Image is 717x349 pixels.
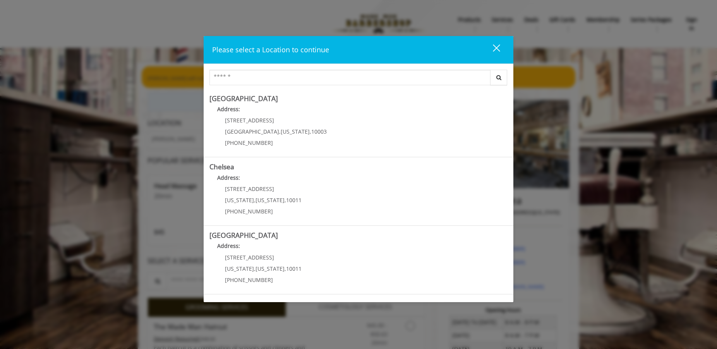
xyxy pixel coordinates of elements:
[256,265,285,272] span: [US_STATE]
[225,117,274,124] span: [STREET_ADDRESS]
[217,242,240,249] b: Address:
[225,185,274,193] span: [STREET_ADDRESS]
[254,196,256,204] span: ,
[209,94,278,103] b: [GEOGRAPHIC_DATA]
[479,42,505,58] button: close dialog
[254,265,256,272] span: ,
[281,128,310,135] span: [US_STATE]
[209,70,508,89] div: Center Select
[225,128,279,135] span: [GEOGRAPHIC_DATA]
[225,265,254,272] span: [US_STATE]
[310,128,311,135] span: ,
[484,44,499,55] div: close dialog
[212,45,329,54] span: Please select a Location to continue
[217,105,240,113] b: Address:
[311,128,327,135] span: 10003
[217,174,240,181] b: Address:
[285,265,286,272] span: ,
[225,276,273,284] span: [PHONE_NUMBER]
[256,196,285,204] span: [US_STATE]
[285,196,286,204] span: ,
[225,208,273,215] span: [PHONE_NUMBER]
[225,254,274,261] span: [STREET_ADDRESS]
[286,196,302,204] span: 10011
[494,75,503,80] i: Search button
[286,265,302,272] span: 10011
[209,162,234,171] b: Chelsea
[279,128,281,135] span: ,
[209,70,491,85] input: Search Center
[209,230,278,240] b: [GEOGRAPHIC_DATA]
[225,139,273,146] span: [PHONE_NUMBER]
[225,196,254,204] span: [US_STATE]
